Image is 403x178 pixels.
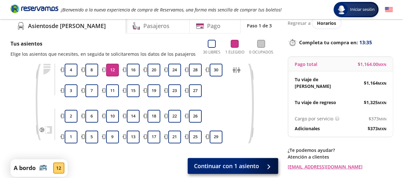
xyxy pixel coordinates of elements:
button: 26 [189,110,202,123]
button: 27 [189,84,202,97]
button: 8 [85,64,98,76]
span: $ 1,164.00 [358,61,386,68]
button: 14 [127,110,140,123]
button: 9 [106,131,119,143]
p: 30 Libres [203,49,220,55]
button: 1 [65,131,77,143]
button: 6 [85,110,98,123]
button: 20 [148,64,160,76]
small: MXN [378,126,386,131]
p: Tus asientos [11,40,196,47]
div: 12 [53,162,64,174]
button: 4 [65,64,77,76]
button: 7 [85,84,98,97]
button: 12 [106,64,119,76]
p: 1 Elegido [225,49,244,55]
p: Tu viaje de regreso [295,99,336,106]
button: 23 [168,84,181,97]
button: 3 [65,84,77,97]
p: Adicionales [295,125,320,132]
h4: Pago [207,22,220,30]
p: Tu viaje de [PERSON_NAME] [295,76,341,89]
p: Cargo por servicio [295,115,333,122]
p: Pago total [295,61,317,68]
p: A bordo [14,164,36,172]
button: 5 [85,131,98,143]
div: Regresar a ver horarios [288,18,393,28]
span: 13:35 [359,39,372,46]
small: MXN [378,81,386,86]
small: MXN [379,117,386,121]
button: 16 [127,64,140,76]
button: 11 [106,84,119,97]
p: Paso 1 de 3 [247,22,272,29]
button: 22 [168,110,181,123]
p: Completa tu compra en : [288,38,393,47]
em: ¡Bienvenido a la nueva experiencia de compra de Reservamos, una forma más sencilla de comprar tus... [61,7,282,13]
button: 28 [189,64,202,76]
button: 15 [127,84,140,97]
button: Continuar con 1 asiento [188,158,278,174]
i: Brand Logo [11,4,58,13]
span: $ 373 [368,125,386,132]
p: Regresar a [288,20,311,26]
button: English [385,6,393,14]
p: 0 Ocupados [249,49,273,55]
button: 21 [168,131,181,143]
a: [EMAIL_ADDRESS][DOMAIN_NAME] [288,163,393,170]
h4: Asientos de [PERSON_NAME] [28,22,106,30]
button: 10 [106,110,119,123]
span: $ 1,164 [364,80,386,86]
button: 19 [148,84,160,97]
span: Continuar con 1 asiento [194,162,259,170]
button: 25 [189,131,202,143]
button: 30 [210,64,222,76]
p: ¿Te podemos ayudar? [288,147,393,153]
p: Atención a clientes [288,153,393,160]
button: 13 [127,131,140,143]
button: 29 [210,131,222,143]
button: 18 [148,110,160,123]
h4: Pasajeros [143,22,169,30]
small: MXN [378,62,386,67]
small: MXN [378,100,386,105]
button: 24 [168,64,181,76]
span: Horarios [317,20,336,26]
button: 17 [148,131,160,143]
a: Brand Logo [11,4,58,15]
span: Iniciar sesión [348,6,377,13]
button: 2 [65,110,77,123]
p: Elige los asientos que necesites, en seguida te solicitaremos los datos de los pasajeros [11,51,196,57]
span: $ 373 [369,115,386,122]
span: $ 1,325 [364,99,386,106]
